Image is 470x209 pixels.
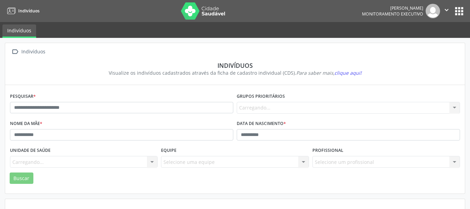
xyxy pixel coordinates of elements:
[453,5,465,17] button: apps
[296,70,362,76] i: Para saber mais,
[20,47,46,57] div: Indivíduos
[10,145,51,156] label: Unidade de saúde
[10,47,20,57] i: 
[443,6,450,14] i: 
[2,24,36,38] a: Indivíduos
[10,118,42,129] label: Nome da mãe
[362,5,423,11] div: [PERSON_NAME]
[10,173,33,184] button: Buscar
[15,62,455,69] div: Indivíduos
[440,4,453,18] button: 
[426,4,440,18] img: img
[10,47,46,57] a:  Indivíduos
[5,5,40,17] a: Indivíduos
[10,91,36,102] label: Pesquisar
[15,69,455,76] div: Visualize os indivíduos cadastrados através da ficha de cadastro individual (CDS).
[18,8,40,14] span: Indivíduos
[312,145,343,156] label: Profissional
[161,145,177,156] label: Equipe
[334,70,362,76] span: clique aqui!
[237,91,285,102] label: Grupos prioritários
[362,11,423,17] span: Monitoramento Executivo
[237,118,286,129] label: Data de nascimento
